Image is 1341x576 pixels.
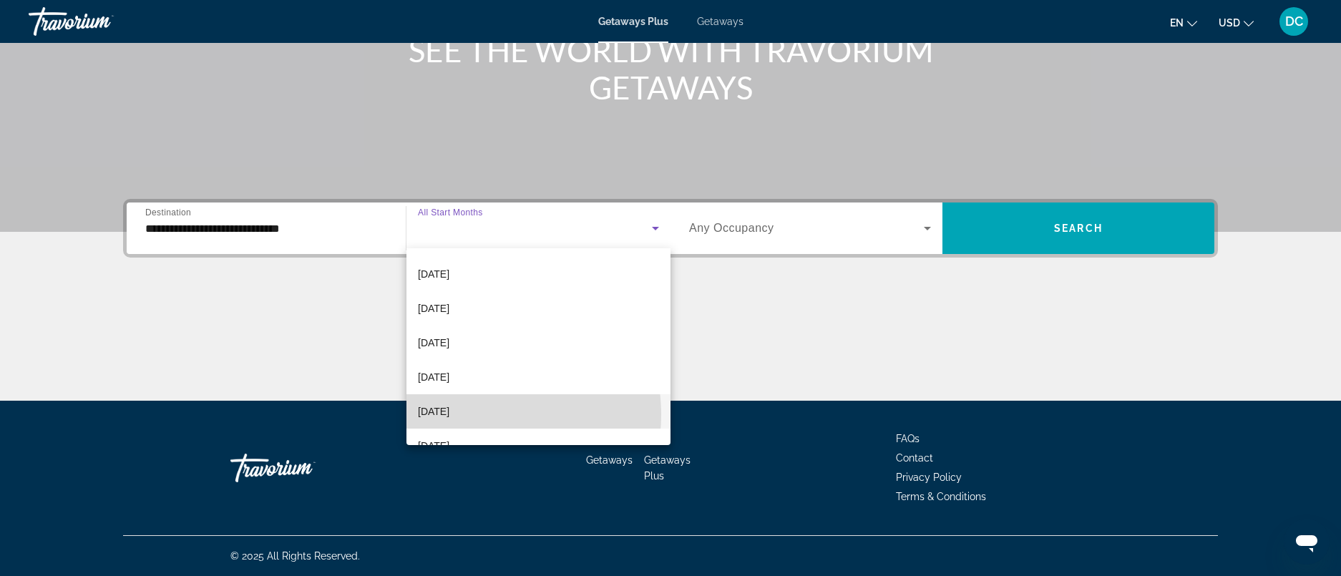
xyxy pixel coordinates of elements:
span: [DATE] [418,437,449,454]
span: [DATE] [418,265,449,283]
span: [DATE] [418,403,449,420]
span: [DATE] [418,300,449,317]
span: [DATE] [418,334,449,351]
iframe: Button to launch messaging window [1284,519,1330,565]
span: [DATE] [418,368,449,386]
